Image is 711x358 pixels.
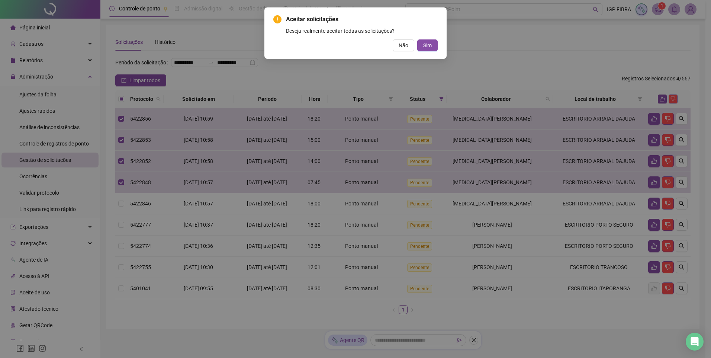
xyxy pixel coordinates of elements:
span: Sim [423,41,432,49]
button: Não [393,39,414,51]
div: Deseja realmente aceitar todas as solicitações? [286,27,438,35]
span: Não [399,41,408,49]
div: Open Intercom Messenger [686,333,704,351]
span: Aceitar solicitações [286,15,438,24]
button: Sim [417,39,438,51]
span: exclamation-circle [273,15,281,23]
